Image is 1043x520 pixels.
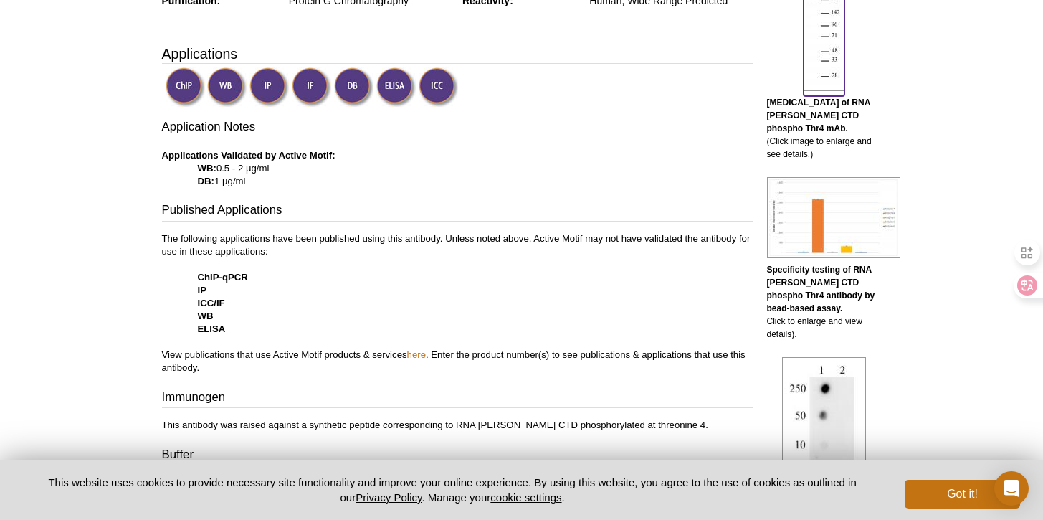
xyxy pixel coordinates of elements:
h3: Application Notes [162,118,753,138]
strong: DB: [198,176,214,186]
h3: Applications [162,43,753,65]
p: 0.5 - 2 µg/ml 1 µg/ml [162,149,753,188]
img: ChIP Validated [166,67,205,107]
h3: Buffer [162,446,753,466]
strong: ICC/IF [198,298,225,308]
strong: WB: [198,163,216,174]
img: Western Blot Validated [207,67,247,107]
img: Immunocytochemistry Validated [419,67,458,107]
a: Privacy Policy [356,491,422,504]
img: Immunoprecipitation Validated [249,67,289,107]
strong: ChIP-qPCR [198,272,248,283]
strong: IP [198,285,206,296]
img: Dot blot analysis was used to confirm the specificity of RNA Pol II phospho Thr4 antibody [782,357,866,469]
a: here [407,349,426,360]
img: Specificity testing of RNA pol II CTD phospho Thr4 antibody by bead-based assay. [767,177,900,258]
img: Immunofluorescence Validated [292,67,331,107]
p: Click to enlarge and view details). [767,263,882,341]
img: Dot Blot Validated [334,67,373,107]
p: This website uses cookies to provide necessary site functionality and improve your online experie... [24,475,882,505]
p: This antibody was raised against a synthetic peptide corresponding to RNA [PERSON_NAME] CTD phosp... [162,419,753,432]
p: (Click image to enlarge and see details.) [767,96,882,161]
img: Enzyme-linked Immunosorbent Assay Validated [376,67,416,107]
h3: Published Applications [162,202,753,222]
button: cookie settings [490,491,561,504]
strong: WB [198,311,214,321]
p: The following applications have been published using this antibody. Unless noted above, Active Mo... [162,232,753,374]
b: Specificity testing of RNA [PERSON_NAME] CTD phospho Thr4 antibody by bead-based assay. [767,265,875,313]
b: Applications Validated by Active Motif: [162,150,335,161]
div: Open Intercom Messenger [994,471,1029,506]
h3: Immunogen [162,389,753,409]
button: Got it! [905,480,1019,509]
strong: ELISA [198,323,226,334]
b: [MEDICAL_DATA] of RNA [PERSON_NAME] CTD phospho Thr4 mAb. [767,98,870,133]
